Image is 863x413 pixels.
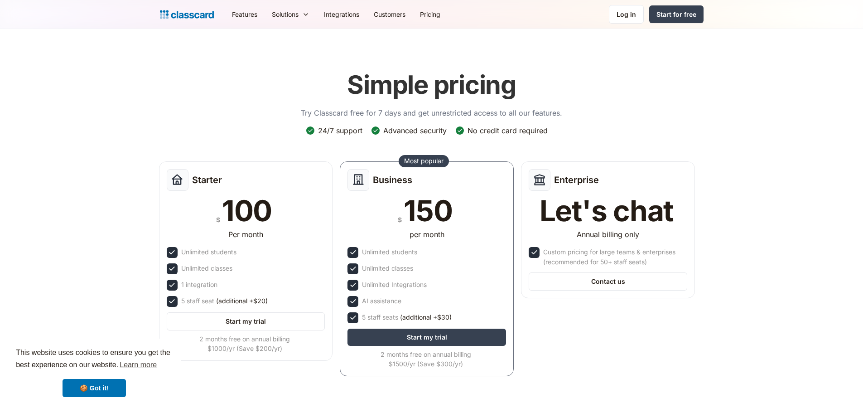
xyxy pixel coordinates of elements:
a: Contact us [529,272,687,291]
div: No credit card required [468,126,548,136]
div: 5 staff seats [362,312,452,322]
div: Annual billing only [577,229,639,240]
div: $ [398,214,402,225]
div: $ [216,214,220,225]
h2: Starter [192,175,222,185]
a: Pricing [413,4,448,24]
div: 2 months free on annual billing $1500/yr (Save $300/yr) [347,350,504,369]
span: (additional +$20) [216,296,268,306]
div: Solutions [272,10,299,19]
a: Start my trial [347,329,506,346]
a: Integrations [317,4,366,24]
span: This website uses cookies to ensure you get the best experience on our website. [16,347,173,372]
div: 2 months free on annual billing $1000/yr (Save $200/yr) [167,334,323,353]
div: 5 staff seat [181,296,268,306]
div: Unlimited students [181,247,236,257]
div: Log in [617,10,636,19]
div: Let's chat [540,196,674,225]
div: Unlimited Integrations [362,280,427,290]
a: dismiss cookie message [63,379,126,397]
div: Per month [228,229,263,240]
div: AI assistance [362,296,401,306]
a: home [160,8,214,21]
a: Start for free [649,5,704,23]
div: Custom pricing for large teams & enterprises (recommended for 50+ staff seats) [543,247,685,267]
a: Log in [609,5,644,24]
h1: Simple pricing [347,70,516,100]
div: per month [410,229,444,240]
div: Unlimited classes [181,263,232,273]
a: Customers [366,4,413,24]
div: 100 [222,196,272,225]
div: 150 [404,196,452,225]
div: Start for free [656,10,696,19]
p: Try Classcard free for 7 days and get unrestricted access to all our features. [301,107,562,118]
h2: Enterprise [554,175,599,185]
div: Solutions [265,4,317,24]
h2: Business [373,175,412,185]
div: 1 integration [181,280,217,290]
a: Start my trial [167,312,325,330]
div: Unlimited classes [362,263,413,273]
a: learn more about cookies [118,358,158,372]
div: Advanced security [383,126,447,136]
div: 24/7 support [318,126,362,136]
div: Most popular [404,156,444,165]
div: cookieconsent [7,339,181,406]
div: Unlimited students [362,247,417,257]
span: (additional +$30) [400,312,452,322]
a: Features [225,4,265,24]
